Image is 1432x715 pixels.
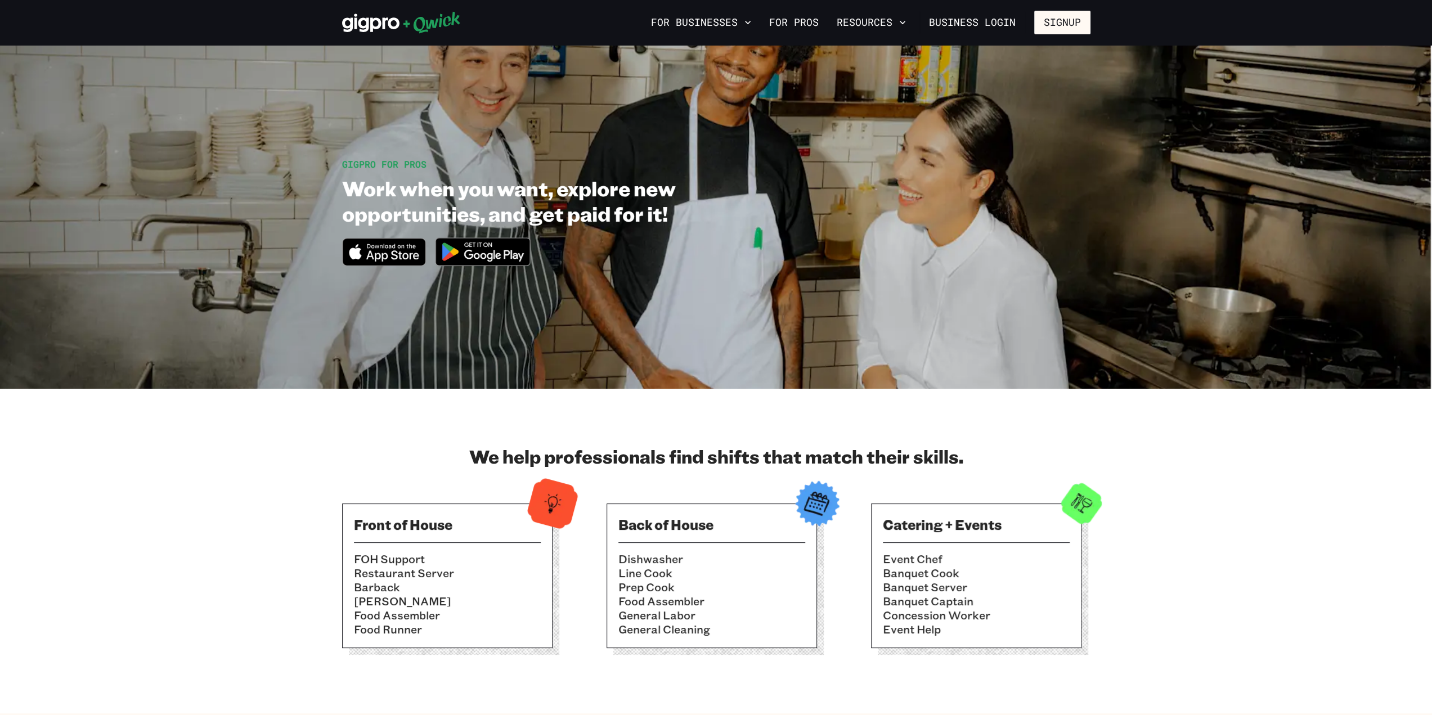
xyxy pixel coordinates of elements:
li: General Labor [618,608,805,622]
li: [PERSON_NAME] [354,594,541,608]
li: Prep Cook [618,580,805,594]
h2: We help professionals find shifts that match their skills. [342,445,1090,467]
button: Signup [1034,11,1090,34]
a: Business Login [919,11,1025,34]
a: Download on the App Store [342,257,427,268]
li: Banquet Captain [883,594,1070,608]
li: Food Assembler [618,594,805,608]
h3: Back of House [618,515,805,533]
button: Resources [832,13,910,32]
span: GIGPRO FOR PROS [342,158,427,170]
img: Get it on Google Play [428,231,537,273]
li: Event Chef [883,552,1070,566]
button: For Businesses [647,13,756,32]
li: Food Runner [354,622,541,636]
li: Dishwasher [618,552,805,566]
li: Concession Worker [883,608,1070,622]
li: General Cleaning [618,622,805,636]
li: Food Assembler [354,608,541,622]
li: Line Cook [618,566,805,580]
li: FOH Support [354,552,541,566]
h3: Catering + Events [883,515,1070,533]
li: Banquet Server [883,580,1070,594]
h1: Work when you want, explore new opportunities, and get paid for it! [342,176,791,226]
li: Restaurant Server [354,566,541,580]
li: Event Help [883,622,1070,636]
li: Barback [354,580,541,594]
a: For Pros [765,13,823,32]
li: Banquet Cook [883,566,1070,580]
h3: Front of House [354,515,541,533]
